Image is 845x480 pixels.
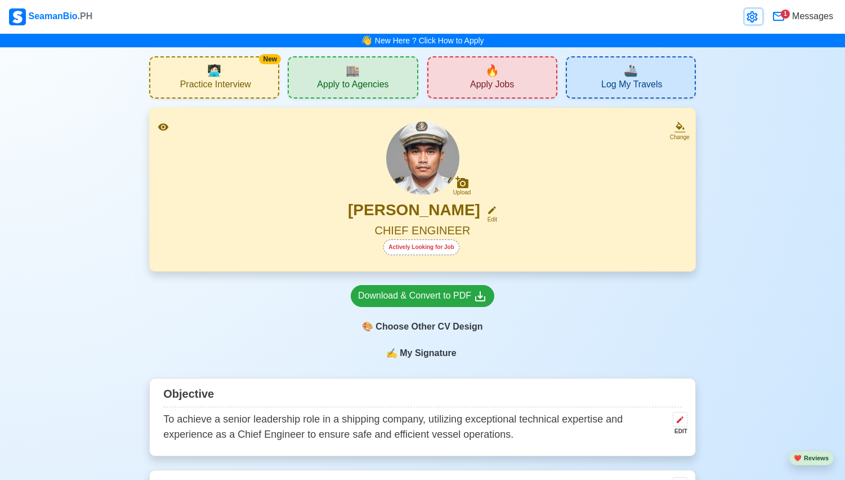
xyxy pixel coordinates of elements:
[359,32,374,49] span: bell
[163,224,682,239] h5: CHIEF ENGINEER
[351,316,494,337] div: Choose Other CV Design
[163,383,682,407] div: Objective
[9,8,92,25] div: SeamanBio
[358,289,487,303] div: Download & Convert to PDF
[781,10,790,19] div: 1
[668,427,687,435] div: EDIT
[348,201,480,224] h3: [PERSON_NAME]
[670,133,690,141] div: Change
[453,189,471,196] div: Upload
[163,412,668,442] p: To achieve a senior leadership role in a shipping company, utilizing exceptional technical expert...
[601,79,662,93] span: Log My Travels
[259,54,281,64] div: New
[9,8,26,25] img: Logo
[207,62,221,79] span: interview
[790,10,833,23] span: Messages
[624,62,638,79] span: travel
[397,346,458,360] span: My Signature
[317,79,388,93] span: Apply to Agencies
[470,79,514,93] span: Apply Jobs
[383,239,459,255] div: Actively Looking for Job
[180,79,251,93] span: Practice Interview
[794,455,802,461] span: heart
[485,62,499,79] span: new
[362,320,373,334] span: paint
[346,62,360,79] span: agencies
[482,215,497,224] div: Edit
[351,285,494,307] a: Download & Convert to PDF
[78,11,93,21] span: .PH
[789,451,834,466] button: heartReviews
[375,36,484,45] a: New Here ? Click How to Apply
[386,346,397,360] span: sign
